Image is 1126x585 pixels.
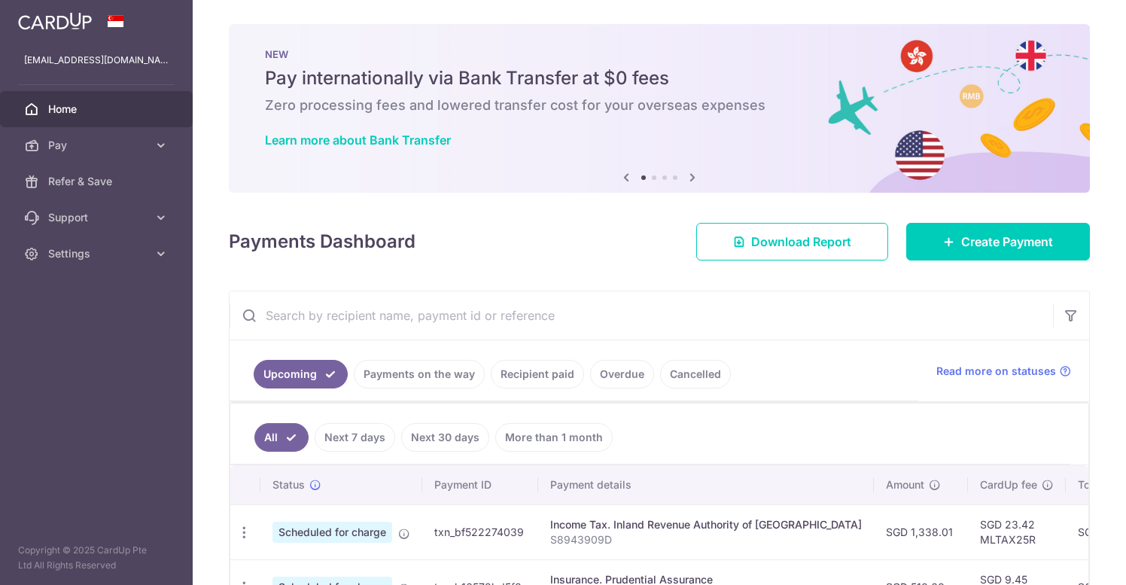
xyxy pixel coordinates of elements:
[401,423,489,452] a: Next 30 days
[495,423,613,452] a: More than 1 month
[272,477,305,492] span: Status
[936,364,1056,379] span: Read more on statuses
[254,423,309,452] a: All
[961,233,1053,251] span: Create Payment
[751,233,851,251] span: Download Report
[906,223,1090,261] a: Create Payment
[550,532,862,547] p: S8943909D
[315,423,395,452] a: Next 7 days
[265,48,1054,60] p: NEW
[660,360,731,388] a: Cancelled
[229,228,415,255] h4: Payments Dashboard
[696,223,888,261] a: Download Report
[550,517,862,532] div: Income Tax. Inland Revenue Authority of [GEOGRAPHIC_DATA]
[48,210,148,225] span: Support
[229,24,1090,193] img: Bank transfer banner
[936,364,1071,379] a: Read more on statuses
[354,360,485,388] a: Payments on the way
[968,504,1066,559] td: SGD 23.42 MLTAX25R
[886,477,924,492] span: Amount
[265,133,451,148] a: Learn more about Bank Transfer
[265,96,1054,114] h6: Zero processing fees and lowered transfer cost for your overseas expenses
[24,53,169,68] p: [EMAIL_ADDRESS][DOMAIN_NAME]
[491,360,584,388] a: Recipient paid
[254,360,348,388] a: Upcoming
[874,504,968,559] td: SGD 1,338.01
[272,522,392,543] span: Scheduled for charge
[422,504,538,559] td: txn_bf522274039
[538,465,874,504] th: Payment details
[48,138,148,153] span: Pay
[980,477,1037,492] span: CardUp fee
[265,66,1054,90] h5: Pay internationally via Bank Transfer at $0 fees
[590,360,654,388] a: Overdue
[1030,540,1111,577] iframe: Opens a widget where you can find more information
[48,102,148,117] span: Home
[18,12,92,30] img: CardUp
[422,465,538,504] th: Payment ID
[230,291,1053,340] input: Search by recipient name, payment id or reference
[48,246,148,261] span: Settings
[48,174,148,189] span: Refer & Save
